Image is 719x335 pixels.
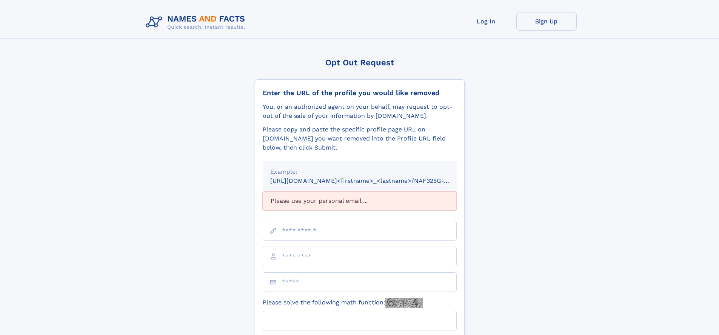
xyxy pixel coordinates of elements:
div: Opt Out Request [255,58,465,67]
div: Please copy and paste the specific profile page URL on [DOMAIN_NAME] you want removed into the Pr... [263,125,457,152]
small: [URL][DOMAIN_NAME]<firstname>_<lastname>/NAF325G-xxxxxxxx [270,177,471,184]
label: Please solve the following math function: [263,298,423,308]
div: You, or an authorized agent on your behalf, may request to opt-out of the sale of your informatio... [263,102,457,120]
img: Logo Names and Facts [143,12,251,32]
div: Enter the URL of the profile you would like removed [263,89,457,97]
a: Sign Up [516,12,577,31]
a: Log In [456,12,516,31]
div: Example: [270,167,449,176]
div: Please use your personal email ... [263,191,457,210]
